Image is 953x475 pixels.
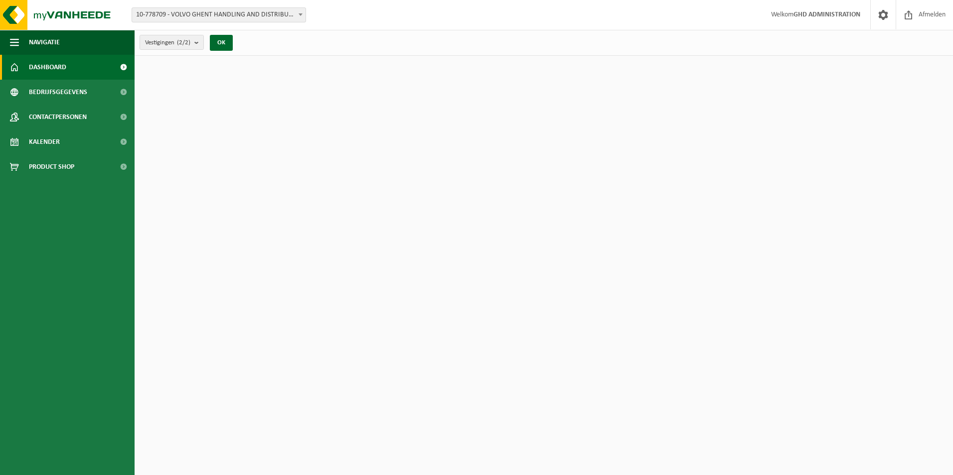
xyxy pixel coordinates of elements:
span: Dashboard [29,55,66,80]
button: Vestigingen(2/2) [140,35,204,50]
span: Navigatie [29,30,60,55]
span: Kalender [29,129,60,154]
span: 10-778709 - VOLVO GHENT HANDLING AND DISTRIBUTION - DESTELDONK [132,7,306,22]
span: Vestigingen [145,35,190,50]
strong: GHD ADMINISTRATION [794,11,860,18]
button: OK [210,35,233,51]
count: (2/2) [177,39,190,46]
span: Contactpersonen [29,105,87,129]
span: Bedrijfsgegevens [29,80,87,105]
span: 10-778709 - VOLVO GHENT HANDLING AND DISTRIBUTION - DESTELDONK [132,8,306,22]
span: Product Shop [29,154,74,179]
